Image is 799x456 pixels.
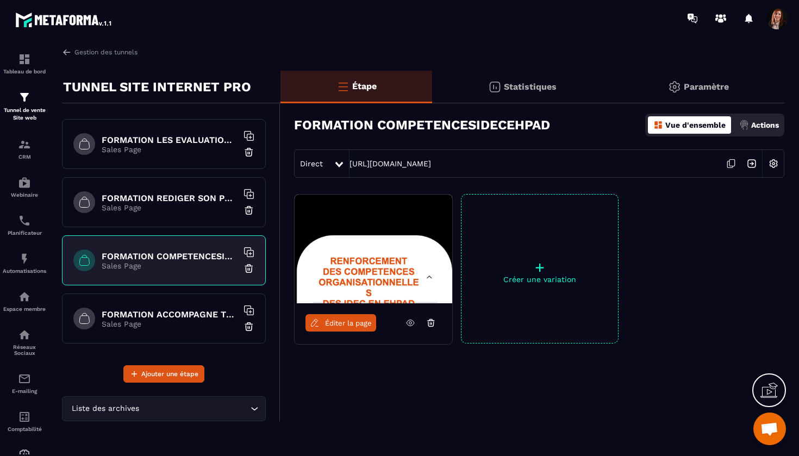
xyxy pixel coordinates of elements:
[3,402,46,440] a: accountantaccountantComptabilité
[3,244,46,282] a: automationsautomationsAutomatisations
[62,47,138,57] a: Gestion des tunnels
[325,319,372,327] span: Éditer la page
[300,159,323,168] span: Direct
[102,203,238,212] p: Sales Page
[18,91,31,104] img: formation
[62,47,72,57] img: arrow
[668,80,681,93] img: setting-gr.5f69749f.svg
[3,206,46,244] a: schedulerschedulerPlanificateur
[244,321,254,332] img: trash
[3,306,46,312] p: Espace membre
[739,120,749,130] img: actions.d6e523a2.png
[62,396,266,421] div: Search for option
[305,314,376,332] a: Éditer la page
[763,153,784,174] img: setting-w.858f3a88.svg
[244,147,254,158] img: trash
[488,80,501,93] img: stats.20deebd0.svg
[102,135,238,145] h6: FORMATION LES EVALUATIONS EN SANTE
[3,154,46,160] p: CRM
[295,195,452,303] img: image
[63,76,251,98] p: TUNNEL SITE INTERNET PRO
[102,145,238,154] p: Sales Page
[102,309,238,320] h6: FORMATION ACCOMPAGNE TRACEUR
[18,328,31,341] img: social-network
[18,176,31,189] img: automations
[3,168,46,206] a: automationsautomationsWebinaire
[141,403,248,415] input: Search for option
[3,282,46,320] a: automationsautomationsEspace membre
[102,193,238,203] h6: FORMATION REDIGER SON PROJET D'ETABLISSEMENT CPOM
[69,403,141,415] span: Liste des archives
[294,117,550,133] h3: FORMATION COMPETENCESIDECEHPAD
[18,53,31,66] img: formation
[141,368,198,379] span: Ajouter une étape
[3,268,46,274] p: Automatisations
[18,290,31,303] img: automations
[3,107,46,122] p: Tunnel de vente Site web
[751,121,779,129] p: Actions
[18,214,31,227] img: scheduler
[123,365,204,383] button: Ajouter une étape
[3,344,46,356] p: Réseaux Sociaux
[18,138,31,151] img: formation
[665,121,726,129] p: Vue d'ensemble
[102,320,238,328] p: Sales Page
[244,205,254,216] img: trash
[102,261,238,270] p: Sales Page
[18,410,31,423] img: accountant
[753,413,786,445] a: Ouvrir le chat
[461,260,618,275] p: +
[3,45,46,83] a: formationformationTableau de bord
[3,320,46,364] a: social-networksocial-networkRéseaux Sociaux
[3,130,46,168] a: formationformationCRM
[3,68,46,74] p: Tableau de bord
[3,388,46,394] p: E-mailing
[461,275,618,284] p: Créer une variation
[3,83,46,130] a: formationformationTunnel de vente Site web
[3,364,46,402] a: emailemailE-mailing
[684,82,729,92] p: Paramètre
[336,80,349,93] img: bars-o.4a397970.svg
[349,159,431,168] a: [URL][DOMAIN_NAME]
[18,252,31,265] img: automations
[741,153,762,174] img: arrow-next.bcc2205e.svg
[653,120,663,130] img: dashboard-orange.40269519.svg
[3,192,46,198] p: Webinaire
[15,10,113,29] img: logo
[3,426,46,432] p: Comptabilité
[352,81,377,91] p: Étape
[102,251,238,261] h6: FORMATION COMPETENCESIDECEHPAD
[504,82,557,92] p: Statistiques
[18,372,31,385] img: email
[3,230,46,236] p: Planificateur
[244,263,254,274] img: trash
